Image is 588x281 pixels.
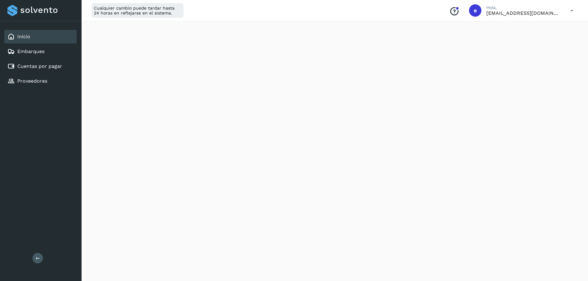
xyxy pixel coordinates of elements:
[486,5,561,10] p: Hola,
[17,34,30,39] a: Inicio
[4,60,77,73] div: Cuentas por pagar
[4,45,77,58] div: Embarques
[4,30,77,43] div: Inicio
[17,63,62,69] a: Cuentas por pagar
[486,10,561,16] p: etovara@gmi.com.mx
[91,3,184,18] div: Cualquier cambio puede tardar hasta 24 horas en reflejarse en el sistema.
[17,78,47,84] a: Proveedores
[17,48,44,54] a: Embarques
[4,74,77,88] div: Proveedores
